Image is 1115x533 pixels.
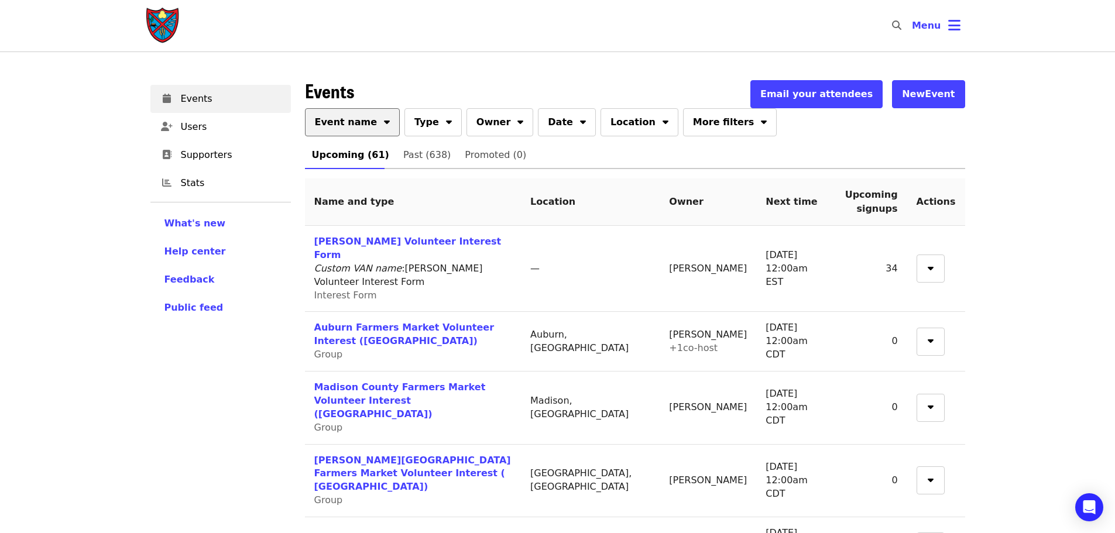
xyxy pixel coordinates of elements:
span: Group [314,422,343,433]
button: More filters [683,108,777,136]
a: Public feed [164,301,277,315]
a: Auburn Farmers Market Volunteer Interest ([GEOGRAPHIC_DATA]) [314,322,495,346]
span: What's new [164,218,226,229]
i: sort-down icon [384,115,390,126]
td: [DATE] 12:00am CDT [756,372,835,445]
div: [GEOGRAPHIC_DATA], [GEOGRAPHIC_DATA] [530,467,650,494]
span: Menu [912,20,941,31]
span: Users [181,120,282,134]
span: Events [181,92,282,106]
input: Search [908,12,918,40]
span: Date [548,115,573,129]
div: Madison, [GEOGRAPHIC_DATA] [530,394,650,421]
span: Type [414,115,439,129]
a: Supporters [150,141,291,169]
i: sort-down icon [928,261,934,272]
a: Events [150,85,291,113]
span: Upcoming signups [845,189,898,214]
i: sort-down icon [928,333,934,345]
div: — [530,262,650,276]
div: 0 [845,474,898,487]
td: [PERSON_NAME] [660,312,756,372]
i: sort-down icon [928,400,934,411]
button: Email your attendees [750,80,883,108]
th: Actions [907,178,965,226]
th: Location [521,178,660,226]
i: sort-down icon [580,115,586,126]
i: sort-down icon [761,115,767,126]
span: Past (638) [403,147,451,163]
div: 0 [845,401,898,414]
span: Public feed [164,302,224,313]
td: [PERSON_NAME] [660,445,756,518]
button: Toggle account menu [903,12,970,40]
td: [PERSON_NAME] [660,226,756,312]
i: chart-bar icon [162,177,171,188]
span: Promoted (0) [465,147,526,163]
th: Next time [756,178,835,226]
span: Location [610,115,656,129]
span: More filters [693,115,754,129]
div: + 1 co-host [669,342,747,355]
button: NewEvent [892,80,965,108]
i: address-book icon [162,149,171,160]
button: Owner [466,108,534,136]
a: What's new [164,216,277,231]
button: Event name [305,108,400,136]
i: Custom VAN name [314,263,402,274]
i: sort-down icon [663,115,668,126]
a: [PERSON_NAME] Volunteer Interest Form [314,236,502,260]
span: Supporters [181,148,282,162]
a: Upcoming (61) [305,141,396,169]
button: Type [404,108,462,136]
a: Madison County Farmers Market Volunteer Interest ([GEOGRAPHIC_DATA]) [314,381,486,419]
td: [DATE] 12:00am CDT [756,445,835,518]
span: Stats [181,176,282,190]
button: Date [538,108,596,136]
th: Name and type [305,178,522,226]
i: calendar icon [163,93,171,104]
a: [PERSON_NAME][GEOGRAPHIC_DATA] Farmers Market Volunteer Interest ( [GEOGRAPHIC_DATA]) [314,455,511,493]
span: Feedback [164,274,215,285]
span: Upcoming (61) [312,147,389,163]
td: : [PERSON_NAME] Volunteer Interest Form [305,226,522,312]
button: Location [601,108,678,136]
span: Owner [476,115,511,129]
i: sort-down icon [446,115,452,126]
span: Group [314,349,343,360]
td: [PERSON_NAME] [660,372,756,445]
th: Owner [660,178,756,226]
div: 34 [845,262,898,276]
td: [DATE] 12:00am CDT [756,312,835,372]
a: Past (638) [396,141,458,169]
i: user-plus icon [161,121,173,132]
img: Society of St. Andrew - Home [146,7,181,44]
td: [DATE] 12:00am EST [756,226,835,312]
span: Events [305,77,354,104]
a: Users [150,113,291,141]
div: Auburn, [GEOGRAPHIC_DATA] [530,328,650,355]
i: sort-down icon [517,115,523,126]
span: Event name [315,115,378,129]
i: bars icon [948,17,960,34]
a: Stats [150,169,291,197]
a: Help center [164,245,277,259]
span: Group [314,494,343,506]
span: Interest Form [314,290,377,301]
i: sort-down icon [928,473,934,484]
div: 0 [845,335,898,348]
a: Feedback [164,273,277,287]
span: Help center [164,246,226,257]
a: Promoted (0) [458,141,533,169]
div: Open Intercom Messenger [1075,493,1103,521]
i: search icon [892,20,901,31]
